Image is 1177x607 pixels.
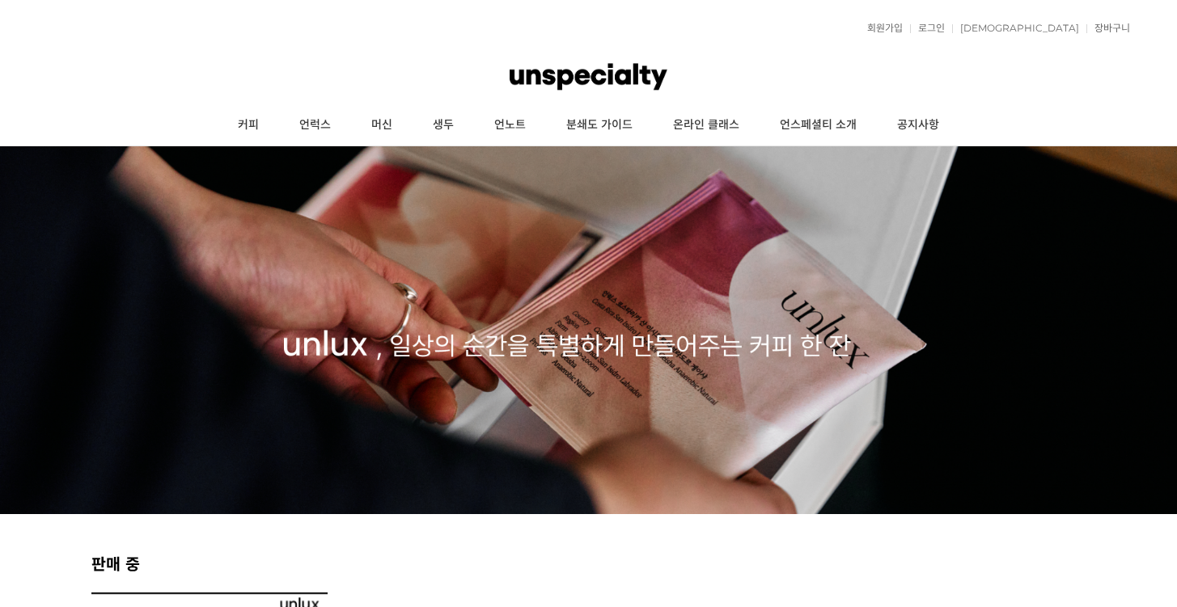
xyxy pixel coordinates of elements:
[910,23,945,33] a: 로그인
[653,105,760,145] a: 온라인 클래스
[510,53,667,101] img: 언스페셜티 몰
[1086,23,1130,33] a: 장바구니
[546,105,653,145] a: 분쇄도 가이드
[279,105,351,145] a: 언럭스
[413,105,474,145] a: 생두
[859,23,903,33] a: 회원가입
[218,105,279,145] a: 커피
[760,105,877,145] a: 언스페셜티 소개
[351,105,413,145] a: 머신
[877,105,959,145] a: 공지사항
[91,551,1086,575] h2: 판매 중
[952,23,1079,33] a: [DEMOGRAPHIC_DATA]
[474,105,546,145] a: 언노트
